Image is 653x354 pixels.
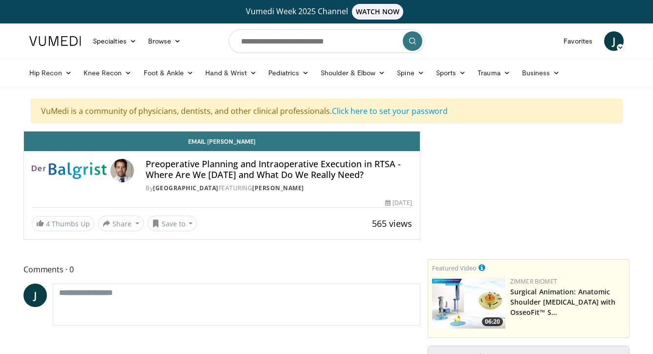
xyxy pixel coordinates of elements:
[510,277,557,286] a: Zimmer Biomet
[23,284,47,307] a: J
[110,159,134,182] img: Avatar
[78,63,138,83] a: Knee Recon
[87,31,142,51] a: Specialties
[604,31,624,51] a: J
[352,4,404,20] span: WATCH NOW
[142,31,187,51] a: Browse
[385,199,412,207] div: [DATE]
[432,277,505,329] img: 84e7f812-2061-4fff-86f6-cdff29f66ef4.150x105_q85_crop-smart_upscale.jpg
[23,263,420,276] span: Comments 0
[455,131,602,253] iframe: Advertisement
[146,184,412,193] div: By FEATURING
[32,216,94,231] a: 4 Thumbs Up
[472,63,516,83] a: Trauma
[153,184,218,192] a: [GEOGRAPHIC_DATA]
[252,184,304,192] a: [PERSON_NAME]
[516,63,566,83] a: Business
[510,287,616,317] a: Surgical Animation: Anatomic Shoulder [MEDICAL_DATA] with OsseoFit™ S…
[98,216,144,231] button: Share
[29,36,81,46] img: VuMedi Logo
[558,31,598,51] a: Favorites
[31,99,622,123] div: VuMedi is a community of physicians, dentists, and other clinical professionals.
[229,29,424,53] input: Search topics, interventions
[148,216,197,231] button: Save to
[391,63,430,83] a: Spine
[146,159,412,180] h4: Preoperative Planning and Intraoperative Execution in RTSA - Where Are We [DATE] and What Do We R...
[430,63,472,83] a: Sports
[432,264,477,272] small: Featured Video
[372,218,412,229] span: 565 views
[23,63,78,83] a: Hip Recon
[31,4,622,20] a: Vumedi Week 2025 ChannelWATCH NOW
[32,159,107,182] img: Balgrist University Hospital
[24,132,420,151] a: Email [PERSON_NAME]
[138,63,200,83] a: Foot & Ankle
[432,277,505,329] a: 06:20
[332,106,448,116] a: Click here to set your password
[262,63,315,83] a: Pediatrics
[199,63,262,83] a: Hand & Wrist
[482,317,503,326] span: 06:20
[46,219,50,228] span: 4
[315,63,391,83] a: Shoulder & Elbow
